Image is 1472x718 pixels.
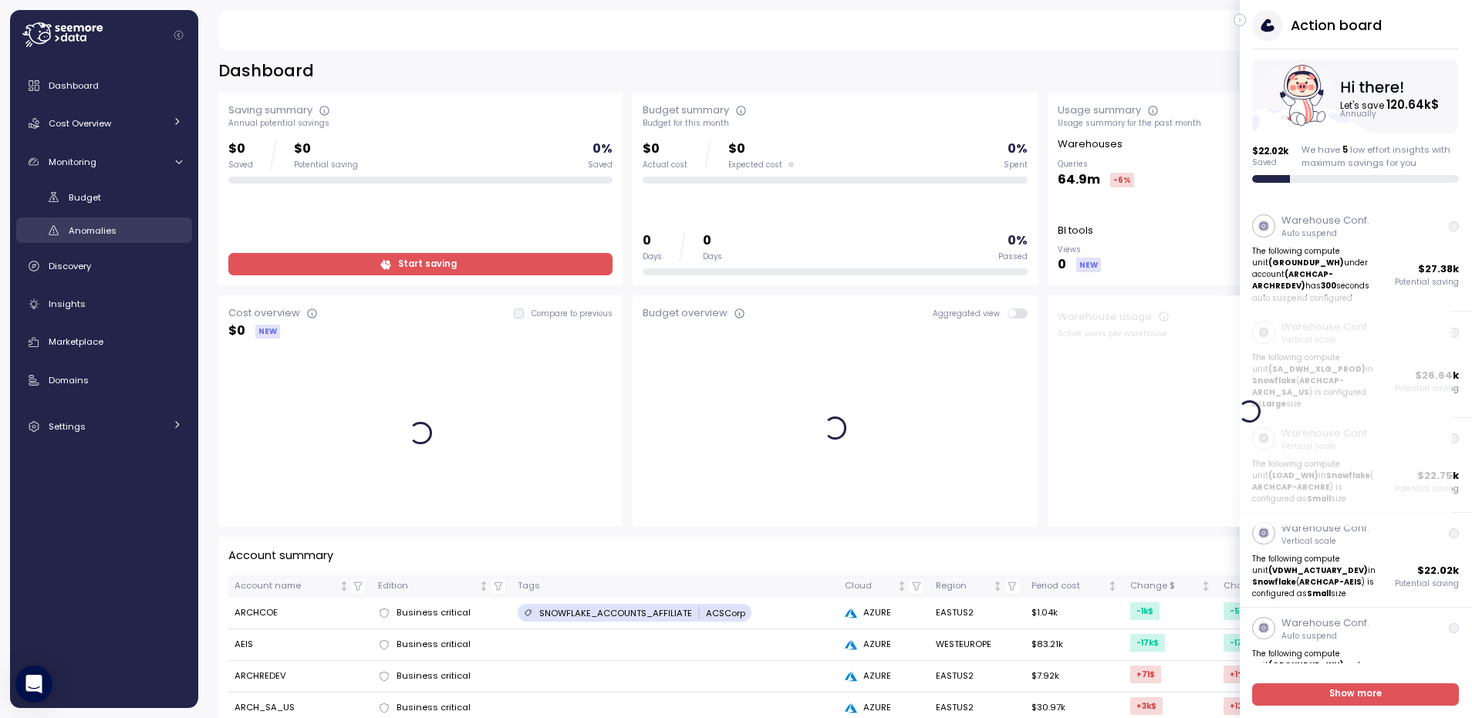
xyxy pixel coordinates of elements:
div: Spent [1004,160,1028,170]
p: Auto suspend [1281,228,1369,239]
p: SNOWFLAKE_ACCOUNTS_AFFILIATE [539,607,692,619]
p: Auto suspend [1281,631,1369,642]
span: Monitoring [49,156,96,168]
div: Edition [378,579,477,593]
th: CloudNot sorted [839,575,930,598]
a: Warehouse Conf.Auto suspendThe following compute unit(GROUNDUP_WH)under accounthasseconds auto su... [1240,608,1472,714]
td: $1.04k [1025,598,1124,629]
p: 64.9m [1058,170,1100,190]
div: Potential saving [294,160,358,170]
span: Domains [49,374,89,386]
div: Account name [235,579,336,593]
p: ACSCorp [706,607,745,619]
span: Business critical [397,606,471,620]
p: BI tools [1058,223,1093,238]
div: +12 % [1224,697,1256,715]
p: Potential saving [1396,277,1460,288]
p: Vertical scale [1281,536,1369,547]
p: 0 [703,231,722,251]
a: Domains [16,365,192,396]
div: Passed [998,251,1028,262]
span: 5 [1342,143,1348,156]
div: We have low effort insights with maximum savings for you [1302,143,1460,169]
div: AZURE [845,701,923,715]
th: Change $Not sorted [1124,575,1217,598]
div: Budget for this month [643,118,1027,129]
p: Compare to previous [532,308,613,319]
strong: (ARCHCAP-ARCHREDEV) [1253,269,1334,291]
strong: ARCHCAP-AEIS [1300,577,1362,587]
div: +71 $ [1130,666,1161,683]
p: $0 [294,139,358,160]
span: Budget [69,191,101,204]
a: Warehouse Conf.Vertical scaleThe following compute unit(VDWH_ACTUARY_DEV)inSnowflake(ARCHCAP-AEIS... [1240,513,1472,608]
td: ARCHCOE [228,598,372,629]
p: 0 % [1008,139,1028,160]
td: $7.92k [1025,661,1124,693]
a: Anomalies [16,217,192,243]
p: Queries [1058,159,1134,170]
p: $0 [643,139,687,160]
div: NEW [255,325,280,339]
p: $0 [228,139,253,160]
a: Cost Overview [16,108,192,139]
p: $ 27.38k [1419,261,1460,277]
td: $83.21k [1025,629,1124,661]
div: Saved [228,160,253,170]
td: ARCHREDEV [228,661,372,693]
div: Change % [1224,579,1294,593]
span: Aggregated view [933,308,1008,319]
strong: Snowflake [1253,577,1297,587]
strong: (GROUNDUP_WH) [1269,660,1345,670]
text: Let's save [1342,96,1440,113]
td: AEIS [228,629,372,661]
strong: Small [1308,588,1332,598]
div: Cost overview [228,305,300,321]
th: Change %Not sorted [1217,575,1313,598]
div: Change $ [1130,579,1198,593]
a: Dashboard [16,70,192,101]
a: Show more [1253,683,1460,706]
a: Warehouse Conf.Auto suspendThe following compute unit(GROUNDUP_WH)under account(ARCHCAP-ARCHREDEV... [1240,205,1472,312]
tspan: 120.64k $ [1388,96,1440,113]
p: 0 [643,231,662,251]
span: Insights [49,298,86,310]
h2: Dashboard [218,60,314,83]
div: Cloud [845,579,894,593]
span: Expected cost [728,160,782,170]
div: Not sorted [339,581,349,592]
div: +3k $ [1130,697,1163,715]
div: Not sorted [896,581,907,592]
p: $ 0 [228,321,245,342]
a: Settings [16,411,192,442]
div: AZURE [845,606,923,620]
span: Dashboard [49,79,99,92]
div: Period cost [1031,579,1105,593]
p: Warehouses [1058,137,1123,152]
span: Settings [49,420,86,433]
span: Start saving [398,254,457,275]
span: Cost Overview [49,117,111,130]
strong: 300 [1322,281,1337,291]
td: EASTUS2 [930,661,1026,693]
div: Saved [588,160,613,170]
div: Saving summary [228,103,312,118]
div: Not sorted [478,581,489,592]
text: Annually [1342,110,1378,120]
th: Period costNot sorted [1025,575,1124,598]
span: Business critical [397,638,471,652]
td: EASTUS2 [930,598,1026,629]
h3: Action board [1291,15,1382,35]
div: +1 % [1224,666,1251,683]
div: -17 % [1224,634,1256,652]
strong: (VDWH_ACTUARY_DEV) [1269,565,1369,575]
p: Saved [1253,157,1289,168]
p: Views [1058,244,1101,255]
button: Collapse navigation [169,29,188,41]
div: Budget overview [643,305,728,321]
div: Not sorted [1200,581,1211,592]
p: The following compute unit under account has seconds auto suspend configured [1253,648,1377,706]
div: Usage summary for the past month [1058,118,1442,129]
p: 0 [1058,255,1066,275]
th: EditionNot sorted [371,575,511,598]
